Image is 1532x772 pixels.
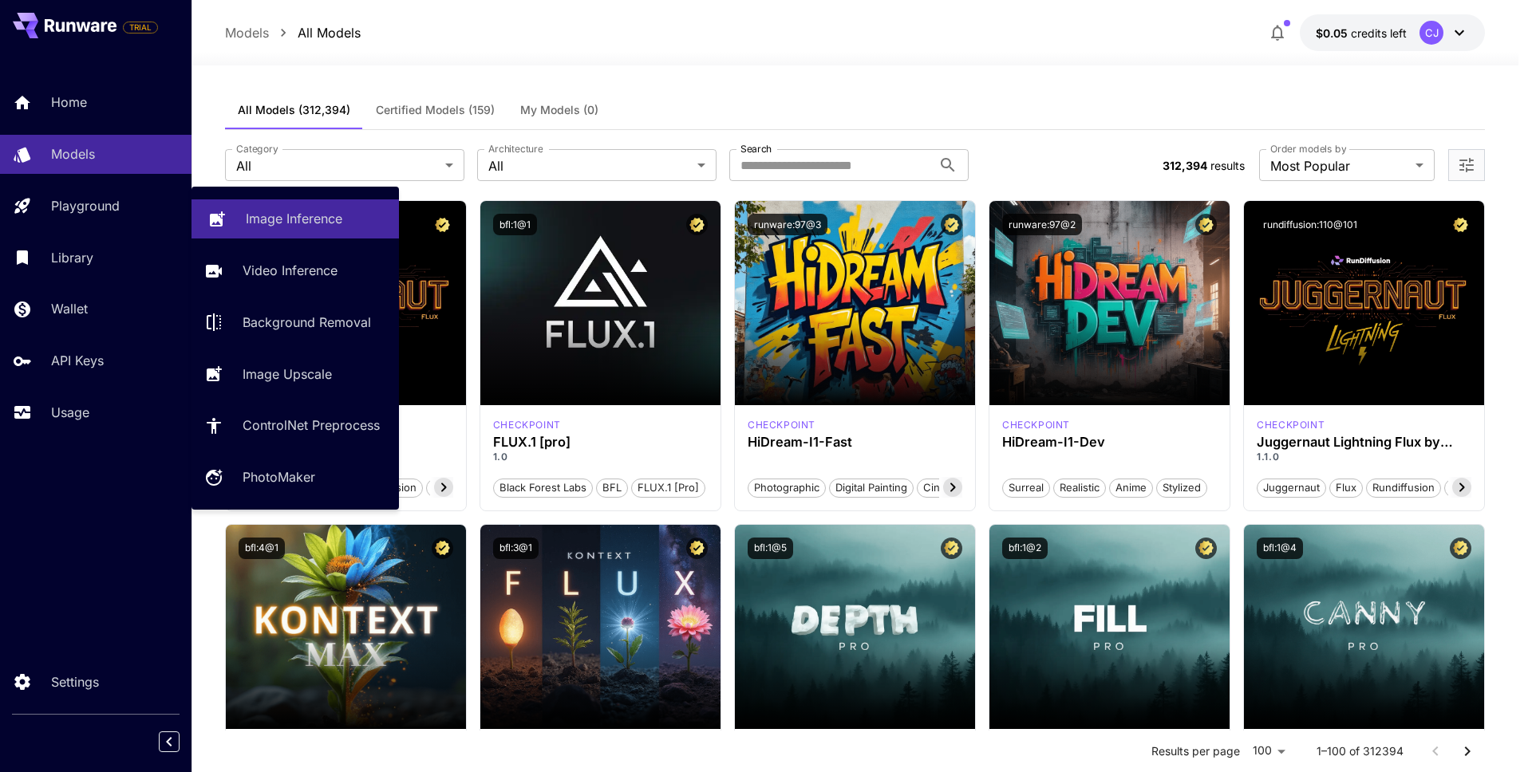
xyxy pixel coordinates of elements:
[1300,14,1485,51] button: $0.05
[1451,735,1483,767] button: Go to next page
[432,214,453,235] button: Certified Model – Vetted for best performance and includes a commercial license.
[51,196,120,215] p: Playground
[1257,450,1471,464] p: 1.1.0
[748,480,825,496] span: Photographic
[51,248,93,267] p: Library
[123,18,158,37] span: Add your payment card to enable full platform functionality.
[1054,480,1105,496] span: Realistic
[1257,418,1325,432] div: FLUX.1 D
[236,156,439,175] span: All
[1316,25,1407,41] div: $0.05
[1257,418,1325,432] p: checkpoint
[740,142,772,156] label: Search
[239,538,285,559] button: bfl:4@1
[51,351,104,370] p: API Keys
[686,214,708,235] button: Certified Model – Vetted for best performance and includes a commercial license.
[246,209,342,228] p: Image Inference
[1270,142,1346,156] label: Order models by
[191,354,399,393] a: Image Upscale
[632,480,705,496] span: FLUX.1 [pro]
[1330,480,1362,496] span: flux
[1367,480,1440,496] span: rundiffusion
[1450,214,1471,235] button: Certified Model – Vetted for best performance and includes a commercial license.
[1195,538,1217,559] button: Certified Model – Vetted for best performance and includes a commercial license.
[494,480,592,496] span: Black Forest Labs
[1257,214,1364,235] button: rundiffusion:110@101
[1002,538,1048,559] button: bfl:1@2
[941,538,962,559] button: Certified Model – Vetted for best performance and includes a commercial license.
[191,199,399,238] a: Image Inference
[493,435,708,450] h3: FLUX.1 [pro]
[597,480,627,496] span: BFL
[941,214,962,235] button: Certified Model – Vetted for best performance and includes a commercial license.
[488,142,543,156] label: Architecture
[686,538,708,559] button: Certified Model – Vetted for best performance and includes a commercial license.
[1450,538,1471,559] button: Certified Model – Vetted for best performance and includes a commercial license.
[51,299,88,318] p: Wallet
[1257,435,1471,450] h3: Juggernaut Lightning Flux by RunDiffusion
[1317,743,1404,759] p: 1–100 of 312394
[191,458,399,497] a: PhotoMaker
[493,418,561,432] div: fluxpro
[748,538,793,559] button: bfl:1@5
[1257,538,1303,559] button: bfl:1@4
[159,731,180,752] button: Collapse sidebar
[51,403,89,422] p: Usage
[1258,480,1325,496] span: juggernaut
[1195,214,1217,235] button: Certified Model – Vetted for best performance and includes a commercial license.
[1210,159,1245,172] span: results
[493,418,561,432] p: checkpoint
[1003,480,1049,496] span: Surreal
[243,416,380,435] p: ControlNet Preprocess
[298,23,361,42] p: All Models
[830,480,913,496] span: Digital Painting
[191,406,399,445] a: ControlNet Preprocess
[1246,739,1291,762] div: 100
[493,538,539,559] button: bfl:3@1
[243,467,315,486] p: PhotoMaker
[124,22,157,33] span: TRIAL
[51,144,95,163] p: Models
[225,23,361,42] nav: breadcrumb
[748,435,962,450] h3: HiDream-I1-Fast
[243,261,338,280] p: Video Inference
[1110,480,1152,496] span: Anime
[493,450,708,464] p: 1.0
[191,303,399,342] a: Background Removal
[432,538,453,559] button: Certified Model – Vetted for best performance and includes a commercial license.
[1351,26,1407,40] span: credits left
[748,214,827,235] button: runware:97@3
[1445,480,1492,496] span: schnell
[171,727,191,756] div: Collapse sidebar
[1163,159,1207,172] span: 312,394
[1457,156,1476,175] button: Open more filters
[243,364,332,384] p: Image Upscale
[236,142,278,156] label: Category
[1270,156,1409,175] span: Most Popular
[1157,480,1206,496] span: Stylized
[488,156,691,175] span: All
[238,103,350,117] span: All Models (312,394)
[51,93,87,112] p: Home
[1002,418,1070,432] p: checkpoint
[225,23,269,42] p: Models
[1002,214,1082,235] button: runware:97@2
[243,313,371,332] p: Background Removal
[520,103,598,117] span: My Models (0)
[376,103,495,117] span: Certified Models (159)
[1002,418,1070,432] div: HiDream Dev
[191,251,399,290] a: Video Inference
[51,672,99,691] p: Settings
[1419,21,1443,45] div: CJ
[748,418,815,432] p: checkpoint
[918,480,977,496] span: Cinematic
[748,418,815,432] div: HiDream Fast
[427,480,455,496] span: pro
[1002,435,1217,450] h3: HiDream-I1-Dev
[1151,743,1240,759] p: Results per page
[493,214,537,235] button: bfl:1@1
